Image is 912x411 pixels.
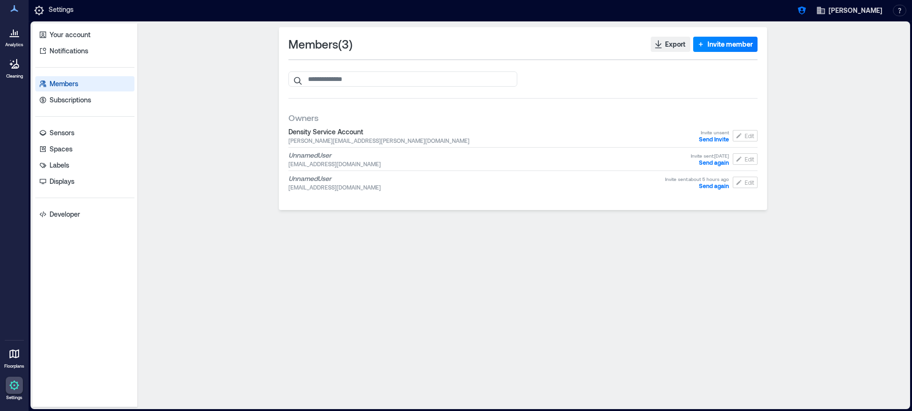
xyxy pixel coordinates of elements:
[50,30,91,40] p: Your account
[50,210,80,219] p: Developer
[288,160,691,168] span: [EMAIL_ADDRESS][DOMAIN_NAME]
[699,136,729,142] button: Send Invite
[829,6,882,15] span: [PERSON_NAME]
[813,3,885,18] button: [PERSON_NAME]
[288,37,353,52] span: Members ( 3 )
[35,27,134,42] a: Your account
[50,128,74,138] p: Sensors
[2,21,26,50] a: Analytics
[50,144,72,154] p: Spaces
[35,76,134,91] a: Members
[35,43,134,59] a: Notifications
[35,92,134,108] a: Subscriptions
[745,155,754,163] span: Edit
[699,182,729,189] button: Send again
[35,125,134,140] a: Sensors
[665,176,729,182] span: Invite sent: about 5 hours ago
[665,40,686,49] span: Export
[288,137,699,144] span: [PERSON_NAME][EMAIL_ADDRESS][PERSON_NAME][DOMAIN_NAME]
[1,342,27,372] a: Floorplans
[701,129,729,136] span: Invite unsent
[733,130,758,141] button: Edit
[50,160,69,170] p: Labels
[691,152,729,159] span: Invite sent: [DATE]
[35,207,134,222] a: Developer
[35,158,134,173] a: Labels
[745,179,754,186] span: Edit
[699,159,729,166] button: Send again
[745,132,754,140] span: Edit
[288,127,699,137] span: Density Service Account
[50,46,88,56] p: Notifications
[35,174,134,189] a: Displays
[733,153,758,165] button: Edit
[288,112,318,123] span: Owners
[35,141,134,157] a: Spaces
[3,374,26,403] a: Settings
[50,95,91,105] p: Subscriptions
[288,151,331,159] i: Unnamed User
[651,37,690,52] button: Export
[288,174,331,182] i: Unnamed User
[733,177,758,188] button: Edit
[693,37,758,52] button: Invite member
[288,183,665,191] span: [EMAIL_ADDRESS][DOMAIN_NAME]
[6,73,23,79] p: Cleaning
[2,52,26,82] a: Cleaning
[707,40,753,49] span: Invite member
[4,363,24,369] p: Floorplans
[6,395,22,401] p: Settings
[5,42,23,48] p: Analytics
[50,177,74,186] p: Displays
[50,79,78,89] p: Members
[49,5,73,16] p: Settings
